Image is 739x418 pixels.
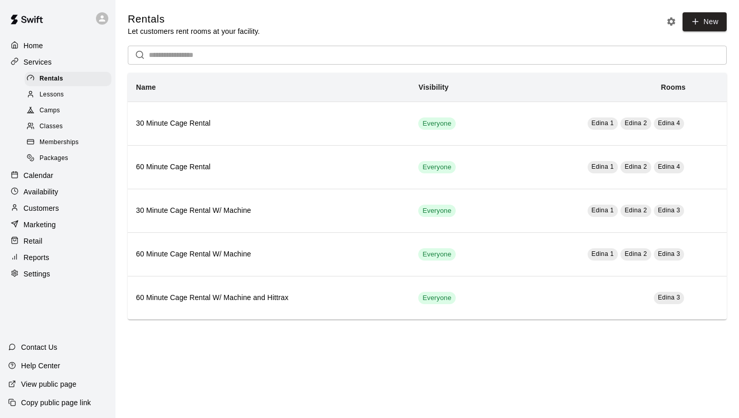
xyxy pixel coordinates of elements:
[40,137,79,148] span: Memberships
[661,83,686,91] b: Rooms
[8,233,107,249] a: Retail
[658,120,680,127] span: Edina 4
[25,135,111,150] div: Memberships
[21,397,91,408] p: Copy public page link
[664,14,679,29] button: Rental settings
[24,57,52,67] p: Services
[25,119,115,135] a: Classes
[8,266,107,282] a: Settings
[418,83,449,91] b: Visibility
[128,12,260,26] h5: Rentals
[418,163,455,172] span: Everyone
[128,26,260,36] p: Let customers rent rooms at your facility.
[21,361,60,371] p: Help Center
[25,71,115,87] a: Rentals
[625,120,647,127] span: Edina 2
[683,12,727,31] a: New
[25,88,111,102] div: Lessons
[592,120,614,127] span: Edina 1
[625,163,647,170] span: Edina 2
[418,293,455,303] span: Everyone
[25,104,111,118] div: Camps
[658,250,680,257] span: Edina 3
[418,206,455,216] span: Everyone
[8,54,107,70] a: Services
[24,187,59,197] p: Availability
[8,168,107,183] a: Calendar
[658,163,680,170] span: Edina 4
[592,207,614,214] span: Edina 1
[8,250,107,265] a: Reports
[25,87,115,103] a: Lessons
[25,103,115,119] a: Camps
[658,294,680,301] span: Edina 3
[40,90,64,100] span: Lessons
[8,217,107,232] a: Marketing
[418,250,455,260] span: Everyone
[40,106,60,116] span: Camps
[658,207,680,214] span: Edina 3
[25,120,111,134] div: Classes
[24,236,43,246] p: Retail
[24,252,49,263] p: Reports
[128,73,727,320] table: simple table
[592,163,614,170] span: Edina 1
[136,292,402,304] h6: 60 Minute Cage Rental W/ Machine and Hittrax
[8,201,107,216] a: Customers
[40,122,63,132] span: Classes
[25,135,115,151] a: Memberships
[24,269,50,279] p: Settings
[625,207,647,214] span: Edina 2
[136,249,402,260] h6: 60 Minute Cage Rental W/ Machine
[136,118,402,129] h6: 30 Minute Cage Rental
[625,250,647,257] span: Edina 2
[40,153,68,164] span: Packages
[24,41,43,51] p: Home
[24,220,56,230] p: Marketing
[418,161,455,173] div: This service is visible to all of your customers
[24,203,59,213] p: Customers
[21,379,76,389] p: View public page
[40,74,63,84] span: Rentals
[25,151,115,167] a: Packages
[418,117,455,130] div: This service is visible to all of your customers
[592,250,614,257] span: Edina 1
[25,151,111,166] div: Packages
[8,184,107,200] a: Availability
[418,248,455,261] div: This service is visible to all of your customers
[418,292,455,304] div: This service is visible to all of your customers
[8,38,107,53] a: Home
[24,170,53,181] p: Calendar
[418,119,455,129] span: Everyone
[418,205,455,217] div: This service is visible to all of your customers
[136,83,156,91] b: Name
[21,342,57,352] p: Contact Us
[136,205,402,216] h6: 30 Minute Cage Rental W/ Machine
[25,72,111,86] div: Rentals
[136,162,402,173] h6: 60 Minute Cage Rental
